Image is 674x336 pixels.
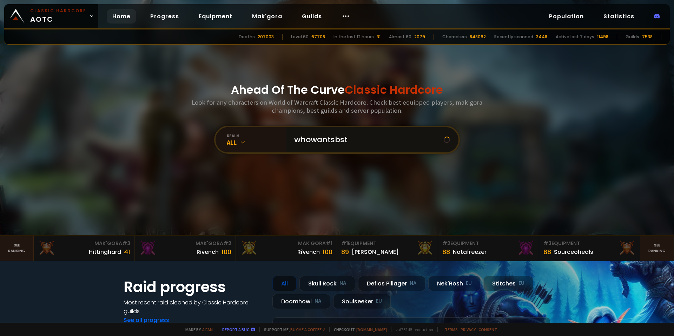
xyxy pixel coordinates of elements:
[124,276,264,298] h1: Raid progress
[124,316,169,324] a: See all progress
[333,34,374,40] div: In the last 12 hours
[597,34,608,40] div: 11498
[4,4,98,28] a: Classic HardcoreAOTC
[124,298,264,316] h4: Most recent raid cleaned by Classic Hardcore guilds
[202,327,213,332] a: a fan
[272,294,330,309] div: Doomhowl
[34,236,135,261] a: Mak'Gora#3Hittinghard41
[329,327,387,332] span: Checkout
[539,236,640,261] a: #3Equipment88Sourceoheals
[223,240,231,247] span: # 2
[236,236,337,261] a: Mak'Gora#1Rîvench100
[231,81,443,98] h1: Ahead Of The Curve
[442,247,450,257] div: 88
[227,133,286,138] div: realm
[311,34,325,40] div: 67708
[626,34,639,40] div: Guilds
[438,236,539,261] a: #2Equipment88Notafreezer
[197,248,219,256] div: Rivench
[345,82,443,98] span: Classic Hardcore
[239,34,255,40] div: Deaths
[38,240,130,247] div: Mak'Gora
[258,34,274,40] div: 207003
[442,240,450,247] span: # 2
[470,34,486,40] div: 848062
[139,240,231,247] div: Mak'Gora
[518,280,524,287] small: EU
[391,327,433,332] span: v. d752d5 - production
[272,276,297,291] div: All
[543,247,551,257] div: 88
[30,8,86,25] span: AOTC
[222,327,250,332] a: Report a bug
[145,9,185,24] a: Progress
[453,248,487,256] div: Notafreezer
[122,240,130,247] span: # 3
[89,248,121,256] div: Hittinghard
[445,327,458,332] a: Terms
[297,248,320,256] div: Rîvench
[640,236,674,261] a: Seeranking
[193,9,238,24] a: Equipment
[246,9,288,24] a: Mak'gora
[461,327,476,332] a: Privacy
[333,294,391,309] div: Soulseeker
[124,247,130,257] div: 41
[323,247,332,257] div: 100
[358,276,425,291] div: Defias Pillager
[414,34,425,40] div: 2079
[341,247,349,257] div: 89
[259,327,325,332] span: Support me,
[290,327,325,332] a: Buy me a coffee
[483,276,533,291] div: Stitches
[326,240,332,247] span: # 1
[337,236,438,261] a: #1Equipment89[PERSON_NAME]
[296,9,328,24] a: Guilds
[240,240,332,247] div: Mak'Gora
[410,280,417,287] small: NA
[442,34,467,40] div: Characters
[466,280,472,287] small: EU
[356,327,387,332] a: [DOMAIN_NAME]
[341,240,434,247] div: Equipment
[478,327,497,332] a: Consent
[222,247,231,257] div: 100
[642,34,653,40] div: 7538
[107,9,136,24] a: Home
[227,138,286,146] div: All
[389,34,411,40] div: Almost 60
[376,298,382,305] small: EU
[543,240,551,247] span: # 3
[299,276,355,291] div: Skull Rock
[30,8,86,14] small: Classic Hardcore
[598,9,640,24] a: Statistics
[442,240,535,247] div: Equipment
[377,34,381,40] div: 31
[341,240,348,247] span: # 1
[181,327,213,332] span: Made by
[352,248,399,256] div: [PERSON_NAME]
[290,127,444,152] input: Search a character...
[543,240,636,247] div: Equipment
[494,34,533,40] div: Recently scanned
[536,34,547,40] div: 3448
[556,34,594,40] div: Active last 7 days
[543,9,589,24] a: Population
[135,236,236,261] a: Mak'Gora#2Rivench100
[291,34,309,40] div: Level 60
[315,298,322,305] small: NA
[189,98,485,114] h3: Look for any characters on World of Warcraft Classic Hardcore. Check best equipped players, mak'g...
[272,317,550,336] a: [DATE]zgpetri on godDefias Pillager8 /90
[428,276,481,291] div: Nek'Rosh
[554,248,593,256] div: Sourceoheals
[339,280,346,287] small: NA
